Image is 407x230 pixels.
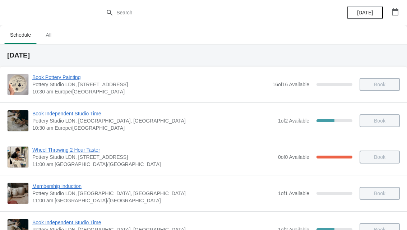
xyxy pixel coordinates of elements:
[278,118,309,124] span: 1 of 2 Available
[357,10,373,15] span: [DATE]
[32,88,269,95] span: 10:30 am Europe/[GEOGRAPHIC_DATA]
[40,28,57,41] span: All
[8,110,28,131] img: Book Independent Studio Time | Pottery Studio LDN, London, UK | 10:30 am Europe/London
[32,161,274,168] span: 11:00 am [GEOGRAPHIC_DATA]/[GEOGRAPHIC_DATA]
[32,190,274,197] span: Pottery Studio LDN, [GEOGRAPHIC_DATA], [GEOGRAPHIC_DATA]
[32,110,274,117] span: Book Independent Studio Time
[32,219,274,226] span: Book Independent Studio Time
[8,74,28,95] img: Book Pottery Painting | Pottery Studio LDN, Unit 1.3, Building A4, 10 Monro Way, London, SE10 0EJ...
[32,153,274,161] span: Pottery Studio LDN, [STREET_ADDRESS]
[8,147,28,167] img: Wheel Throwing 2 Hour Taster | Pottery Studio LDN, Unit 1.3, Building A4, 10 Monro Way, London, S...
[272,82,309,87] span: 16 of 16 Available
[7,52,400,59] h2: [DATE]
[32,183,274,190] span: Membership induction
[278,190,309,196] span: 1 of 1 Available
[32,124,274,132] span: 10:30 am Europe/[GEOGRAPHIC_DATA]
[32,146,274,153] span: Wheel Throwing 2 Hour Taster
[32,74,269,81] span: Book Pottery Painting
[32,81,269,88] span: Pottery Studio LDN, [STREET_ADDRESS]
[347,6,383,19] button: [DATE]
[8,183,28,204] img: Membership induction | Pottery Studio LDN, Monro Way, London, UK | 11:00 am Europe/London
[32,197,274,204] span: 11:00 am [GEOGRAPHIC_DATA]/[GEOGRAPHIC_DATA]
[32,117,274,124] span: Pottery Studio LDN, [GEOGRAPHIC_DATA], [GEOGRAPHIC_DATA]
[278,154,309,160] span: 0 of 0 Available
[116,6,305,19] input: Search
[4,28,37,41] span: Schedule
